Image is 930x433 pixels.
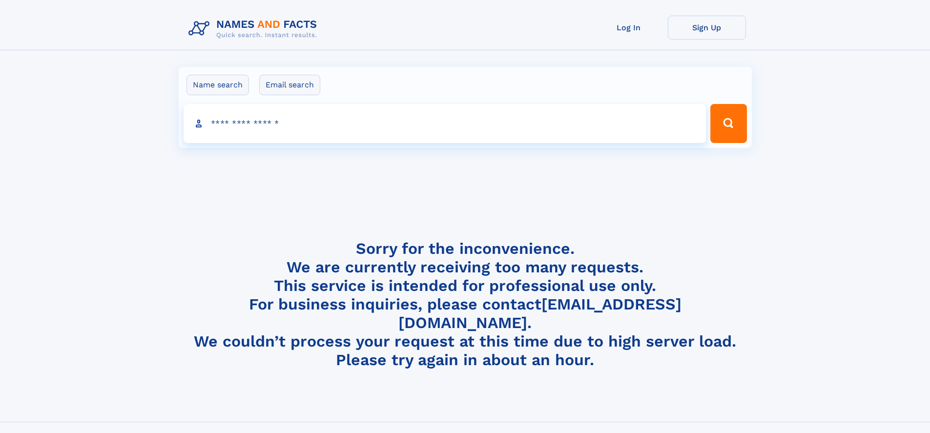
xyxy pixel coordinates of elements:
[590,16,668,40] a: Log In
[184,104,706,143] input: search input
[185,16,325,42] img: Logo Names and Facts
[259,75,320,95] label: Email search
[668,16,746,40] a: Sign Up
[185,239,746,370] h4: Sorry for the inconvenience. We are currently receiving too many requests. This service is intend...
[398,295,682,332] a: [EMAIL_ADDRESS][DOMAIN_NAME]
[186,75,249,95] label: Name search
[710,104,746,143] button: Search Button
